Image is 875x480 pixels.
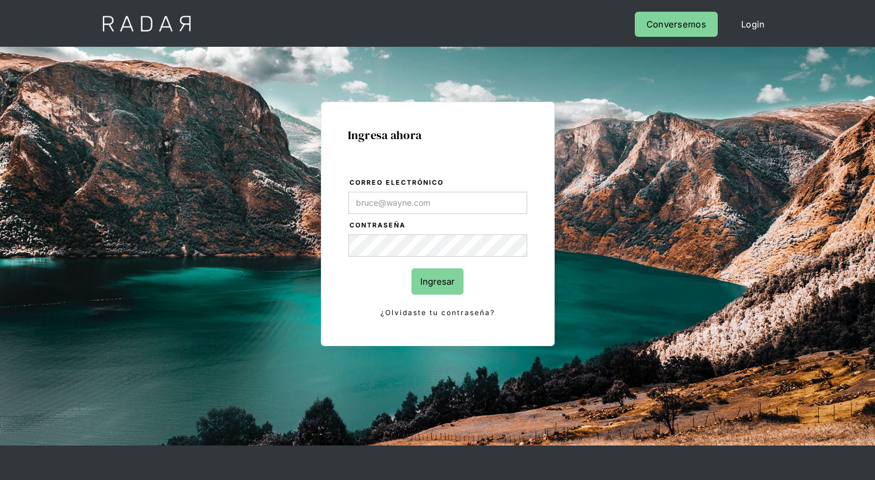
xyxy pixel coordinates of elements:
[348,192,527,214] input: bruce@wayne.com
[729,12,777,37] a: Login
[350,220,527,232] label: Contraseña
[350,177,527,189] label: Correo electrónico
[348,306,527,319] a: ¿Olvidaste tu contraseña?
[635,12,718,37] a: Conversemos
[348,177,528,319] form: Login Form
[348,129,528,141] h1: Ingresa ahora
[411,268,464,295] input: Ingresar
